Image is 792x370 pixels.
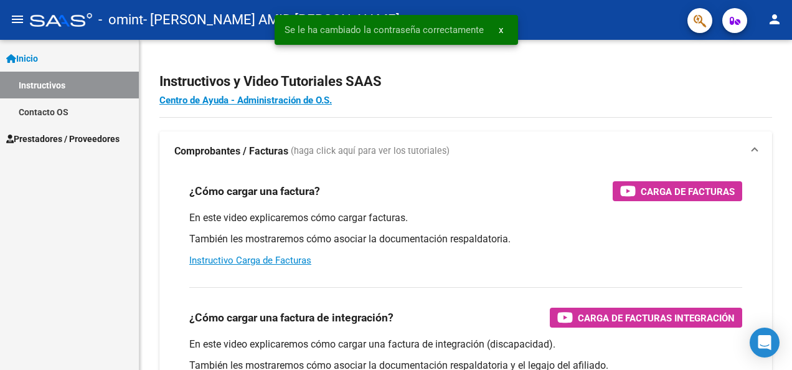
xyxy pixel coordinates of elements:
mat-icon: menu [10,12,25,27]
mat-icon: person [767,12,782,27]
span: x [499,24,503,36]
span: Carga de Facturas Integración [578,310,735,326]
p: En este video explicaremos cómo cargar facturas. [189,211,742,225]
p: En este video explicaremos cómo cargar una factura de integración (discapacidad). [189,338,742,351]
a: Centro de Ayuda - Administración de O.S. [159,95,332,106]
span: (haga click aquí para ver los tutoriales) [291,145,450,158]
h3: ¿Cómo cargar una factura de integración? [189,309,394,326]
span: Carga de Facturas [641,184,735,199]
div: Open Intercom Messenger [750,328,780,358]
mat-expansion-panel-header: Comprobantes / Facturas (haga click aquí para ver los tutoriales) [159,131,772,171]
button: Carga de Facturas Integración [550,308,742,328]
span: - omint [98,6,143,34]
span: Prestadores / Proveedores [6,132,120,146]
span: - [PERSON_NAME] AMID [PERSON_NAME] [143,6,400,34]
button: Carga de Facturas [613,181,742,201]
h3: ¿Cómo cargar una factura? [189,183,320,200]
h2: Instructivos y Video Tutoriales SAAS [159,70,772,93]
strong: Comprobantes / Facturas [174,145,288,158]
a: Instructivo Carga de Facturas [189,255,311,266]
button: x [489,19,513,41]
span: Se le ha cambiado la contraseña correctamente [285,24,484,36]
p: También les mostraremos cómo asociar la documentación respaldatoria. [189,232,742,246]
span: Inicio [6,52,38,65]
